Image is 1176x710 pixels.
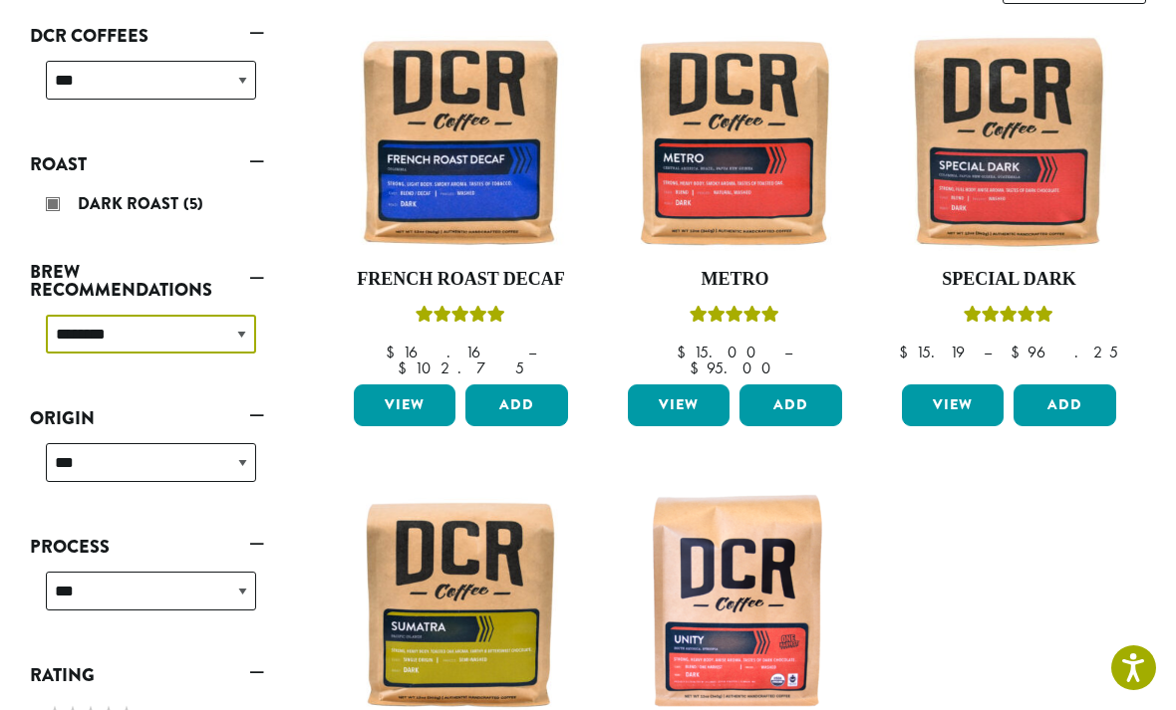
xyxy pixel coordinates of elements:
bdi: 95.00 [690,357,780,378]
a: Roast [30,147,264,181]
img: French-Roast-Decaf-12oz-300x300.jpg [349,29,573,253]
div: Process [30,564,264,634]
span: Dark Roast [78,192,183,215]
span: – [528,342,536,362]
a: DCR Coffees [30,19,264,53]
h4: Special Dark [897,269,1121,291]
button: Add [1014,384,1115,426]
span: $ [677,342,694,362]
a: Brew Recommendations [30,255,264,307]
span: $ [398,357,415,378]
img: Special-Dark-12oz-300x300.jpg [897,29,1121,253]
a: Process [30,530,264,564]
img: Metro-12oz-300x300.jpg [623,29,847,253]
span: $ [899,342,916,362]
bdi: 15.00 [677,342,765,362]
a: View [354,384,455,426]
span: – [984,342,992,362]
bdi: 96.25 [1011,342,1118,362]
div: Rated 5.00 out of 5 [964,303,1053,333]
bdi: 102.75 [398,357,524,378]
div: DCR Coffees [30,53,264,123]
div: Roast [30,181,264,231]
h4: French Roast Decaf [349,269,573,291]
span: $ [690,357,707,378]
span: $ [1011,342,1028,362]
a: Rating [30,658,264,692]
div: Brew Recommendations [30,307,264,377]
span: (5) [183,192,203,215]
span: $ [386,342,403,362]
button: Add [739,384,841,426]
span: – [784,342,792,362]
a: French Roast DecafRated 5.00 out of 5 [349,29,573,376]
bdi: 16.16 [386,342,509,362]
a: MetroRated 5.00 out of 5 [623,29,847,376]
a: Special DarkRated 5.00 out of 5 [897,29,1121,376]
div: Origin [30,435,264,506]
a: Origin [30,401,264,435]
div: Rated 5.00 out of 5 [690,303,779,333]
div: Rated 5.00 out of 5 [416,303,505,333]
button: Add [465,384,567,426]
h4: Metro [623,269,847,291]
a: View [628,384,730,426]
bdi: 15.19 [899,342,965,362]
a: View [902,384,1004,426]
